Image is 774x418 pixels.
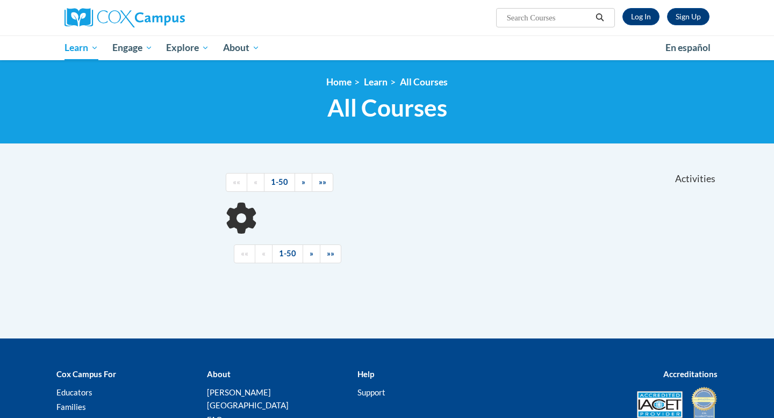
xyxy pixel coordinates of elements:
div: Main menu [48,35,726,60]
span: Learn [64,41,98,54]
a: En español [658,37,718,59]
span: Engage [112,41,153,54]
a: Learn [58,35,105,60]
a: Previous [247,173,264,192]
a: Home [326,76,352,88]
a: About [216,35,267,60]
span: All Courses [327,93,447,122]
span: « [254,177,257,186]
a: Educators [56,387,92,397]
a: Families [56,402,86,412]
a: Engage [105,35,160,60]
b: Accreditations [663,369,718,379]
span: « [262,249,266,258]
a: Register [667,8,709,25]
a: All Courses [400,76,448,88]
a: Begining [234,244,255,263]
span: En español [665,42,711,53]
a: Next [295,173,312,192]
a: End [312,173,333,192]
span: » [302,177,305,186]
a: Log In [622,8,660,25]
img: Cox Campus [64,8,185,27]
span: »» [319,177,326,186]
a: Explore [159,35,216,60]
img: Accredited IACET® Provider [637,391,683,418]
a: Support [357,387,385,397]
b: Help [357,369,374,379]
a: End [320,244,341,263]
span: About [223,41,260,54]
a: Next [303,244,320,263]
b: About [207,369,231,379]
a: Cox Campus [64,8,269,27]
span: »» [327,249,334,258]
a: Learn [364,76,388,88]
a: Previous [255,244,273,263]
a: [PERSON_NAME][GEOGRAPHIC_DATA] [207,387,289,410]
span: » [310,249,313,258]
span: Explore [166,41,209,54]
a: 1-50 [272,244,303,263]
input: Search Courses [506,11,592,24]
span: «« [241,249,248,258]
a: 1-50 [264,173,295,192]
a: Begining [226,173,247,192]
b: Cox Campus For [56,369,116,379]
button: Search [592,11,608,24]
span: «« [233,177,240,186]
span: Activities [675,173,715,185]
